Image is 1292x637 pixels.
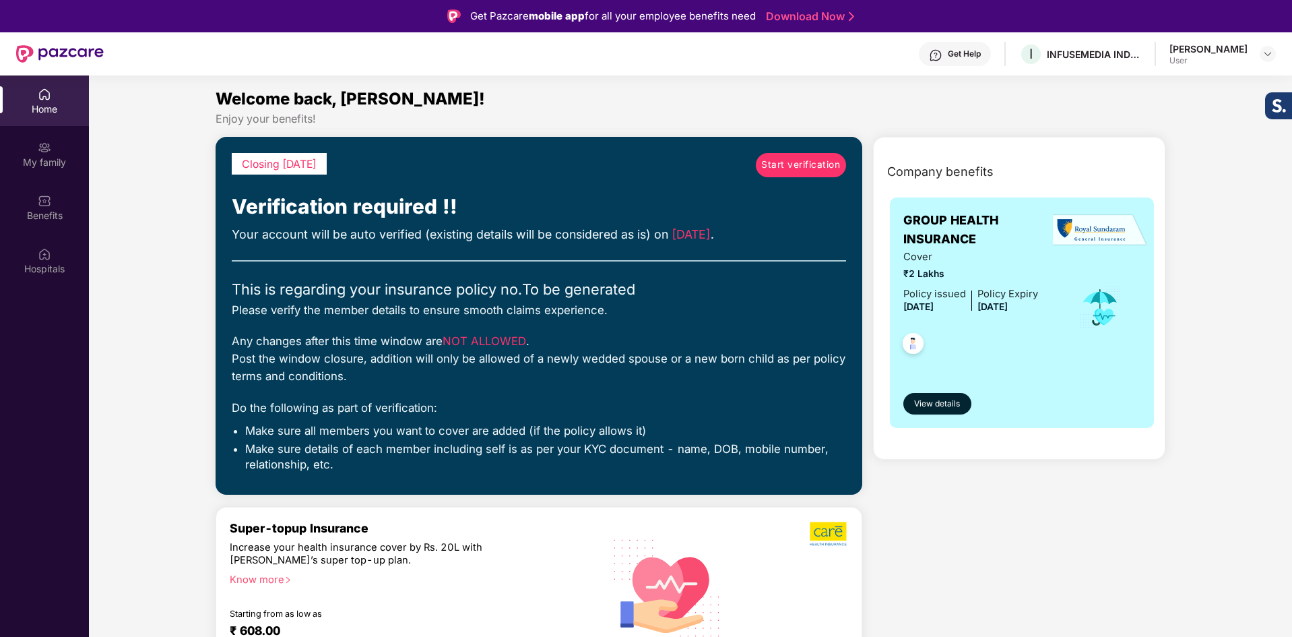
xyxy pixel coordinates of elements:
div: Increase your health insurance cover by Rs. 20L with [PERSON_NAME]’s super top-up plan. [230,541,532,568]
a: Start verification [756,153,846,177]
div: Your account will be auto verified (existing details will be considered as is) on . [232,225,846,244]
span: NOT ALLOWED [443,334,526,348]
img: svg+xml;base64,PHN2ZyBpZD0iSGVscC0zMngzMiIgeG1sbnM9Imh0dHA6Ly93d3cudzMub3JnLzIwMDAvc3ZnIiB3aWR0aD... [929,49,942,62]
img: New Pazcare Logo [16,45,104,63]
span: [DATE] [903,301,934,312]
div: Enjoy your benefits! [216,112,1166,126]
img: svg+xml;base64,PHN2ZyB3aWR0aD0iMjAiIGhlaWdodD0iMjAiIHZpZXdCb3g9IjAgMCAyMCAyMCIgZmlsbD0ibm9uZSIgeG... [38,141,51,154]
div: This is regarding your insurance policy no. To be generated [232,278,846,301]
li: Make sure details of each member including self is as per your KYC document - name, DOB, mobile n... [245,442,846,472]
div: [PERSON_NAME] [1169,42,1248,55]
span: Closing [DATE] [242,158,317,171]
img: svg+xml;base64,PHN2ZyB4bWxucz0iaHR0cDovL3d3dy53My5vcmcvMjAwMC9zdmciIHdpZHRoPSI0OC45NDMiIGhlaWdodD... [897,329,930,362]
img: svg+xml;base64,PHN2ZyBpZD0iSG9tZSIgeG1sbnM9Imh0dHA6Ly93d3cudzMub3JnLzIwMDAvc3ZnIiB3aWR0aD0iMjAiIG... [38,88,51,101]
span: Cover [903,249,1038,265]
span: View details [914,398,960,411]
span: [DATE] [672,227,711,241]
img: insurerLogo [1053,214,1147,247]
img: Logo [447,9,461,23]
div: Know more [230,574,583,583]
div: User [1169,55,1248,66]
div: Starting from as low as [230,609,534,618]
span: [DATE] [977,301,1008,312]
button: View details [903,393,971,415]
div: Policy Expiry [977,286,1038,302]
img: b5dec4f62d2307b9de63beb79f102df3.png [810,521,848,547]
a: Download Now [766,9,850,24]
div: Verification required !! [232,191,846,222]
img: svg+xml;base64,PHN2ZyBpZD0iRHJvcGRvd24tMzJ4MzIiIHhtbG5zPSJodHRwOi8vd3d3LnczLm9yZy8yMDAwL3N2ZyIgd2... [1262,49,1273,59]
span: GROUP HEALTH INSURANCE [903,211,1060,249]
strong: mobile app [529,9,585,22]
span: ₹2 Lakhs [903,267,1038,282]
div: Do the following as part of verification: [232,399,846,417]
div: Get Help [948,49,981,59]
div: Get Pazcare for all your employee benefits need [470,8,756,24]
div: INFUSEMEDIA INDIA PRIVATE LIMITED [1047,48,1141,61]
li: Make sure all members you want to cover are added (if the policy allows it) [245,423,846,438]
span: Start verification [761,158,840,173]
div: Super-topup Insurance [230,521,591,535]
span: I [1029,46,1033,62]
img: svg+xml;base64,PHN2ZyBpZD0iQmVuZWZpdHMiIHhtbG5zPSJodHRwOi8vd3d3LnczLm9yZy8yMDAwL3N2ZyIgd2lkdGg9Ij... [38,194,51,208]
div: Any changes after this time window are . Post the window closure, addition will only be allowed o... [232,332,846,386]
span: right [284,576,292,584]
div: Policy issued [903,286,966,302]
div: Please verify the member details to ensure smooth claims experience. [232,301,846,319]
img: icon [1078,285,1122,330]
img: Stroke [849,9,854,24]
img: svg+xml;base64,PHN2ZyBpZD0iSG9zcGl0YWxzIiB4bWxucz0iaHR0cDovL3d3dy53My5vcmcvMjAwMC9zdmciIHdpZHRoPS... [38,247,51,261]
span: Welcome back, [PERSON_NAME]! [216,89,485,109]
span: Company benefits [887,162,994,181]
